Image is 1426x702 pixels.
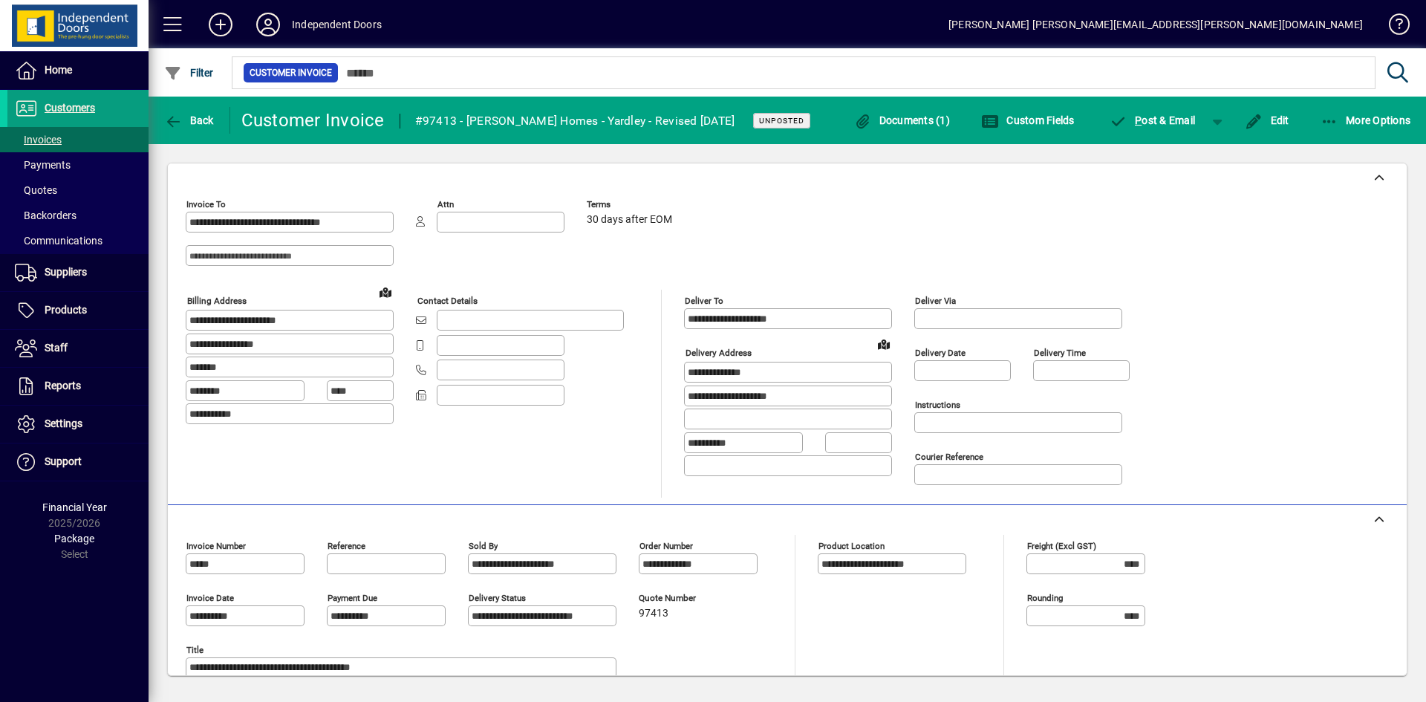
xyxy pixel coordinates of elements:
[587,214,672,226] span: 30 days after EOM
[818,541,885,551] mat-label: Product location
[292,13,382,36] div: Independent Doors
[45,266,87,278] span: Suppliers
[7,228,149,253] a: Communications
[149,107,230,134] app-page-header-button: Back
[1027,541,1096,551] mat-label: Freight (excl GST)
[1241,107,1293,134] button: Edit
[7,152,149,178] a: Payments
[15,184,57,196] span: Quotes
[45,455,82,467] span: Support
[164,67,214,79] span: Filter
[186,645,204,655] mat-label: Title
[437,199,454,209] mat-label: Attn
[7,254,149,291] a: Suppliers
[160,107,218,134] button: Back
[45,417,82,429] span: Settings
[186,593,234,603] mat-label: Invoice date
[45,64,72,76] span: Home
[415,109,735,133] div: #97413 - [PERSON_NAME] Homes - Yardley - Revised [DATE]
[469,541,498,551] mat-label: Sold by
[15,134,62,146] span: Invoices
[1321,114,1411,126] span: More Options
[374,280,397,304] a: View on map
[42,501,107,513] span: Financial Year
[915,400,960,410] mat-label: Instructions
[469,593,526,603] mat-label: Delivery status
[7,292,149,329] a: Products
[45,304,87,316] span: Products
[1110,114,1196,126] span: ost & Email
[1317,107,1415,134] button: More Options
[759,116,804,126] span: Unposted
[45,380,81,391] span: Reports
[1245,114,1289,126] span: Edit
[7,52,149,89] a: Home
[587,200,676,209] span: Terms
[1378,3,1407,51] a: Knowledge Base
[15,159,71,171] span: Payments
[7,443,149,481] a: Support
[7,368,149,405] a: Reports
[1027,593,1063,603] mat-label: Rounding
[915,452,983,462] mat-label: Courier Reference
[685,296,723,306] mat-label: Deliver To
[1034,348,1086,358] mat-label: Delivery time
[853,114,950,126] span: Documents (1)
[639,594,728,603] span: Quote number
[981,114,1075,126] span: Custom Fields
[915,296,956,306] mat-label: Deliver via
[7,127,149,152] a: Invoices
[328,541,365,551] mat-label: Reference
[186,541,246,551] mat-label: Invoice number
[15,235,102,247] span: Communications
[164,114,214,126] span: Back
[1102,107,1203,134] button: Post & Email
[45,102,95,114] span: Customers
[250,65,332,80] span: Customer Invoice
[948,13,1363,36] div: [PERSON_NAME] [PERSON_NAME][EMAIL_ADDRESS][PERSON_NAME][DOMAIN_NAME]
[7,406,149,443] a: Settings
[639,608,668,620] span: 97413
[197,11,244,38] button: Add
[1135,114,1142,126] span: P
[977,107,1078,134] button: Custom Fields
[160,59,218,86] button: Filter
[186,199,226,209] mat-label: Invoice To
[54,533,94,545] span: Package
[872,332,896,356] a: View on map
[45,342,68,354] span: Staff
[241,108,385,132] div: Customer Invoice
[915,348,966,358] mat-label: Delivery date
[328,593,377,603] mat-label: Payment due
[850,107,954,134] button: Documents (1)
[15,209,76,221] span: Backorders
[7,203,149,228] a: Backorders
[244,11,292,38] button: Profile
[7,330,149,367] a: Staff
[639,541,693,551] mat-label: Order number
[7,178,149,203] a: Quotes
